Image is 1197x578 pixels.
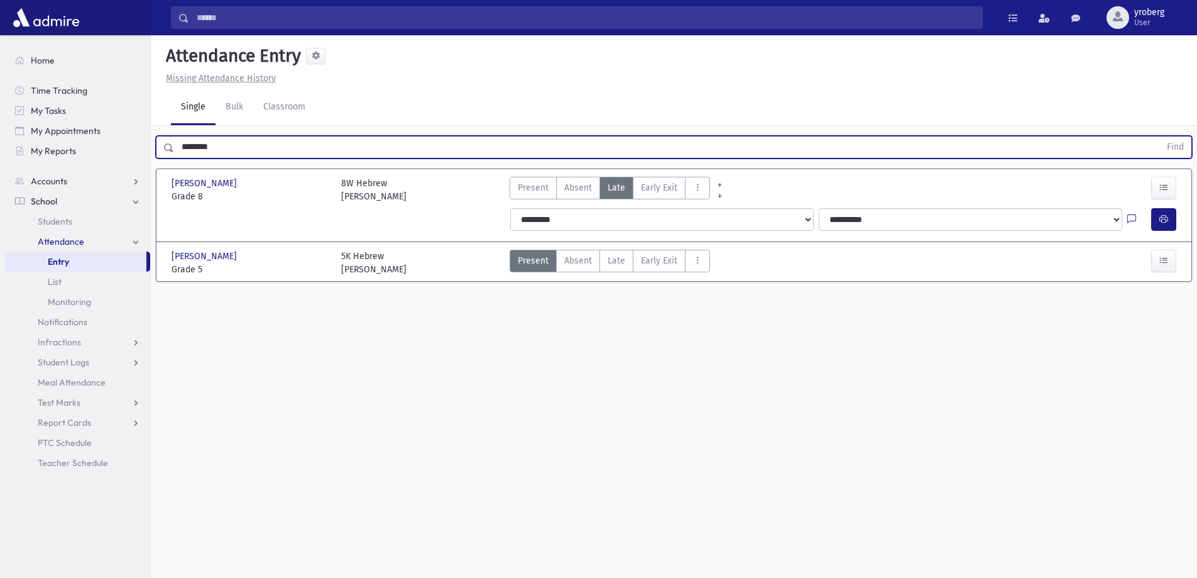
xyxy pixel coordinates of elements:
[5,171,150,191] a: Accounts
[31,105,66,116] span: My Tasks
[38,377,106,388] span: Meal Attendance
[5,272,150,292] a: List
[1134,8,1164,18] span: yroberg
[172,177,239,190] span: [PERSON_NAME]
[31,145,76,157] span: My Reports
[5,392,150,413] a: Test Marks
[31,125,101,136] span: My Appointments
[48,256,69,267] span: Entry
[341,177,407,203] div: 8W Hebrew [PERSON_NAME]
[1134,18,1164,28] span: User
[518,181,549,194] span: Present
[5,81,150,101] a: Time Tracking
[48,276,62,287] span: List
[38,437,92,448] span: PTC Schedule
[5,252,146,272] a: Entry
[5,231,150,252] a: Attendance
[31,196,57,207] span: School
[31,85,87,96] span: Time Tracking
[31,55,55,66] span: Home
[172,190,329,203] span: Grade 8
[5,50,150,70] a: Home
[5,332,150,352] a: Infractions
[5,433,150,453] a: PTC Schedule
[189,6,982,29] input: Search
[518,254,549,267] span: Present
[38,357,89,368] span: Student Logs
[38,417,91,428] span: Report Cards
[608,254,625,267] span: Late
[510,177,710,203] div: AttTypes
[5,121,150,141] a: My Appointments
[38,316,87,328] span: Notifications
[253,90,315,125] a: Classroom
[38,336,81,348] span: Infractions
[166,73,276,84] u: Missing Attendance History
[161,45,301,67] h5: Attendance Entry
[172,250,239,263] span: [PERSON_NAME]
[171,90,216,125] a: Single
[341,250,407,276] div: 5K Hebrew [PERSON_NAME]
[5,292,150,312] a: Monitoring
[5,372,150,392] a: Meal Attendance
[608,181,625,194] span: Late
[564,254,592,267] span: Absent
[5,312,150,332] a: Notifications
[38,397,80,408] span: Test Marks
[564,181,592,194] span: Absent
[641,254,677,267] span: Early Exit
[10,5,82,30] img: AdmirePro
[5,191,150,211] a: School
[172,263,329,276] span: Grade 5
[216,90,253,125] a: Bulk
[31,175,67,187] span: Accounts
[5,211,150,231] a: Students
[161,73,276,84] a: Missing Attendance History
[5,453,150,473] a: Teacher Schedule
[38,236,84,247] span: Attendance
[1159,136,1191,158] button: Find
[48,296,91,308] span: Monitoring
[510,250,710,276] div: AttTypes
[5,413,150,433] a: Report Cards
[5,101,150,121] a: My Tasks
[38,457,108,469] span: Teacher Schedule
[5,141,150,161] a: My Reports
[38,216,72,227] span: Students
[5,352,150,372] a: Student Logs
[641,181,677,194] span: Early Exit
